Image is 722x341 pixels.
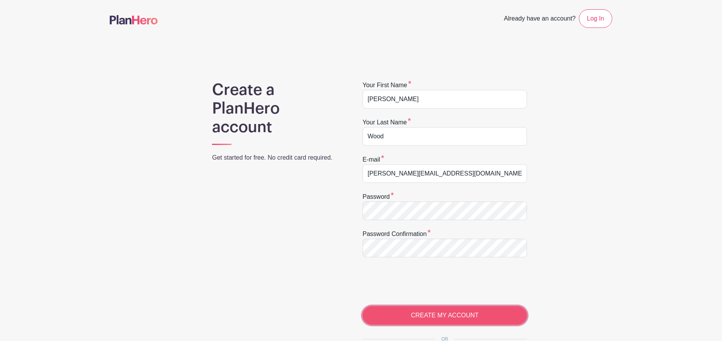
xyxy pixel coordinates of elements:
iframe: reCAPTCHA [363,267,480,297]
a: Log In [579,9,612,28]
input: e.g. Julie [363,90,527,108]
span: Already have an account? [504,11,576,28]
label: Password confirmation [363,229,431,239]
label: Your last name [363,118,411,127]
img: logo-507f7623f17ff9eddc593b1ce0a138ce2505c220e1c5a4e2b4648c50719b7d32.svg [110,15,158,24]
input: e.g. julie@eventco.com [363,164,527,183]
label: Password [363,192,394,201]
label: Your first name [363,81,411,90]
p: Get started for free. No credit card required. [212,153,342,162]
input: CREATE MY ACCOUNT [363,306,527,325]
label: E-mail [363,155,384,164]
input: e.g. Smith [363,127,527,146]
h1: Create a PlanHero account [212,81,342,136]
